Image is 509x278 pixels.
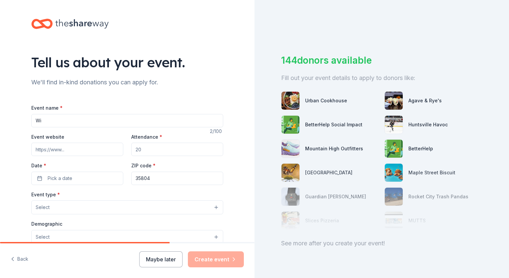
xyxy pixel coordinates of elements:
input: 12345 (U.S. only) [131,172,223,185]
div: BetterHelp [408,145,433,153]
input: Spring Fundraiser [31,114,223,127]
label: Attendance [131,134,162,140]
div: Fill out your event details to apply to donors like: [281,73,482,83]
div: Huntsville Havoc [408,121,448,129]
div: Mountain High Outfitters [305,145,363,153]
img: photo for BetterHelp [385,140,403,158]
span: Select [36,203,50,211]
div: 2 /100 [210,127,223,135]
label: Event type [31,191,60,198]
button: Pick a date [31,172,123,185]
span: Pick a date [48,174,72,182]
div: Agave & Rye's [408,97,442,105]
div: 144 donors available [281,53,482,67]
label: Event name [31,105,63,111]
button: Select [31,200,223,214]
span: Select [36,233,50,241]
div: Tell us about your event. [31,53,223,72]
img: photo for BetterHelp Social Impact [281,116,299,134]
div: We'll find in-kind donations you can apply for. [31,77,223,88]
label: ZIP code [131,162,156,169]
img: photo for Agave & Rye's [385,92,403,110]
button: Back [11,252,28,266]
input: 20 [131,143,223,156]
div: Urban Cookhouse [305,97,347,105]
button: Maybe later [139,251,183,267]
button: Select [31,230,223,244]
label: Date [31,162,123,169]
label: Event website [31,134,64,140]
label: Demographic [31,221,62,227]
img: photo for Huntsville Havoc [385,116,403,134]
img: photo for Mountain High Outfitters [281,140,299,158]
input: https://www... [31,143,123,156]
img: photo for Urban Cookhouse [281,92,299,110]
div: See more after you create your event! [281,238,482,249]
div: BetterHelp Social Impact [305,121,362,129]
